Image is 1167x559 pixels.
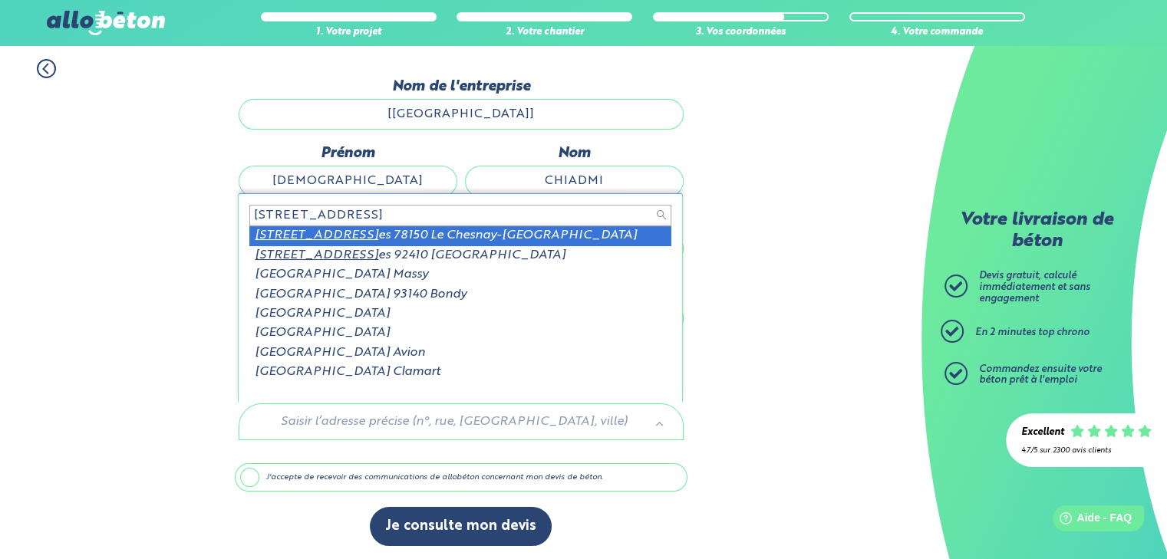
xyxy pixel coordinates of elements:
div: [GEOGRAPHIC_DATA] [249,324,671,343]
div: [GEOGRAPHIC_DATA] Clamart [249,363,671,382]
div: [GEOGRAPHIC_DATA] Avion [249,344,671,363]
span: [STREET_ADDRESS] [255,249,378,261]
span: [STREET_ADDRESS] [255,229,378,242]
div: es 92410 [GEOGRAPHIC_DATA] [249,246,671,265]
div: [GEOGRAPHIC_DATA] [249,304,671,324]
iframe: Help widget launcher [1030,499,1150,542]
div: es 78150 Le Chesnay-[GEOGRAPHIC_DATA] [249,226,671,245]
div: [GEOGRAPHIC_DATA] Massy [249,265,671,284]
div: [GEOGRAPHIC_DATA] 93140 Bondy [249,285,671,304]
